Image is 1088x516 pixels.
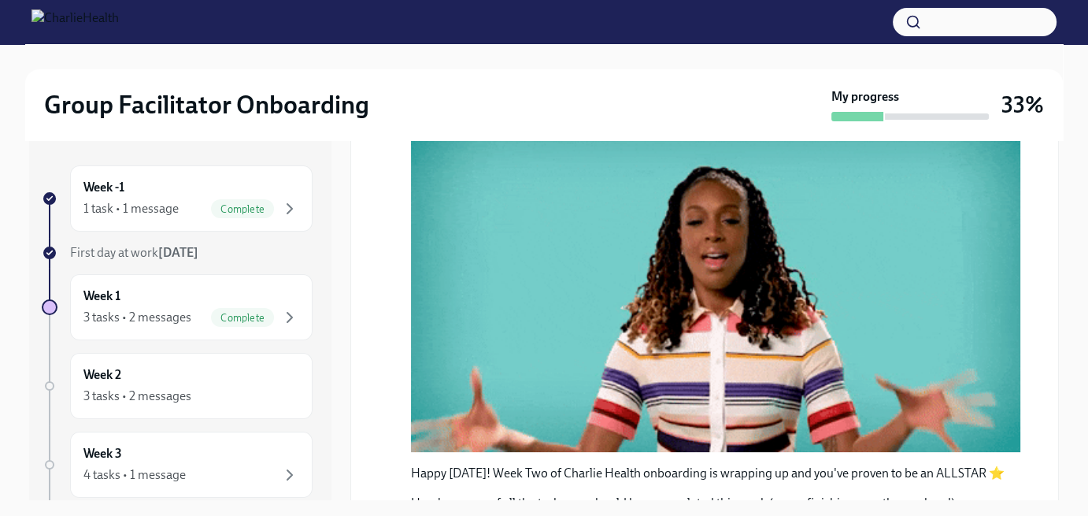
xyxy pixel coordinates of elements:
a: Week -11 task • 1 messageComplete [42,165,313,232]
div: 3 tasks • 2 messages [83,309,191,326]
span: Complete [211,203,274,215]
strong: My progress [831,88,899,106]
a: Week 34 tasks • 1 message [42,432,313,498]
span: Complete [211,312,274,324]
span: First day at work [70,245,198,260]
h3: 33% [1001,91,1044,119]
h6: Week 3 [83,445,122,462]
button: Zoom image [411,110,1020,452]
img: CharlieHealth [31,9,119,35]
p: Here's a recap of all the tasks you should have completed this week (or are finishing over the we... [411,495,1020,512]
h6: Week 2 [83,366,121,384]
div: 1 task • 1 message [83,200,179,217]
a: Week 13 tasks • 2 messagesComplete [42,274,313,340]
strong: [DATE] [158,245,198,260]
a: First day at work[DATE] [42,244,313,262]
h6: Week -1 [83,179,124,196]
h6: Week 1 [83,288,120,305]
div: 3 tasks • 2 messages [83,388,191,405]
p: Happy [DATE]! Week Two of Charlie Health onboarding is wrapping up and you've proven to be an ALL... [411,465,1020,482]
h2: Group Facilitator Onboarding [44,89,369,121]
a: Week 23 tasks • 2 messages [42,353,313,419]
div: 4 tasks • 1 message [83,466,186,484]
